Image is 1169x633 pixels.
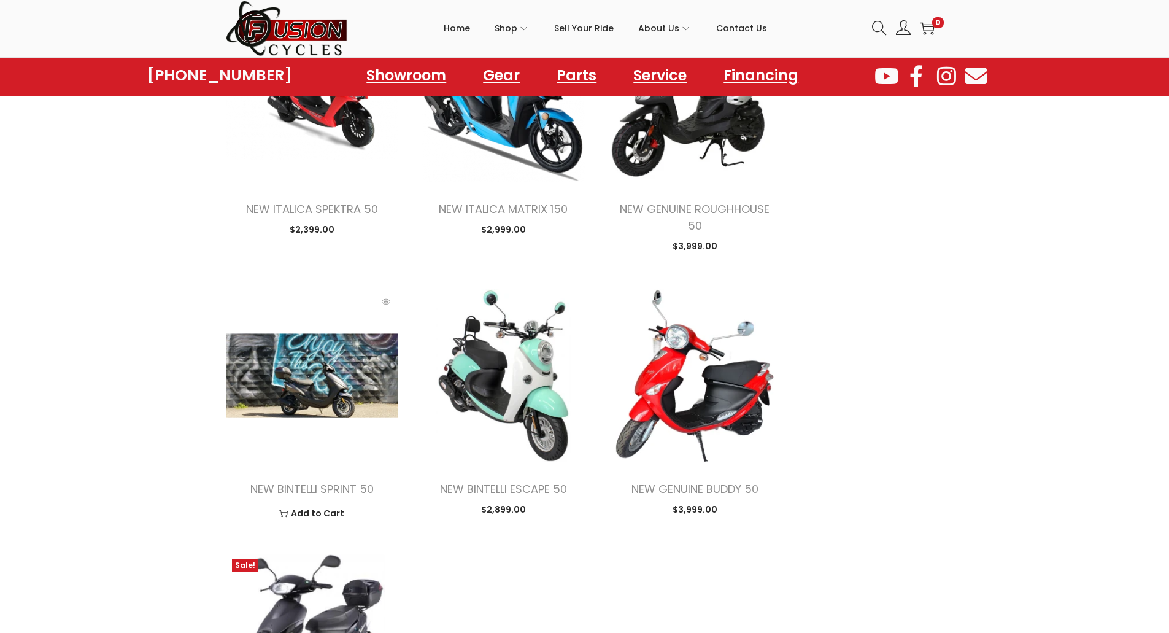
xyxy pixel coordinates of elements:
[544,61,609,90] a: Parts
[290,223,334,236] span: 2,399.00
[621,61,699,90] a: Service
[638,13,679,44] span: About Us
[349,1,863,56] nav: Primary navigation
[250,481,374,497] a: NEW BINTELLI SPRINT 50
[554,13,614,44] span: Sell Your Ride
[290,223,295,236] span: $
[620,201,770,233] a: NEW GENUINE ROUGHHOUSE 50
[495,13,517,44] span: Shop
[920,21,935,36] a: 0
[673,240,717,252] span: 3,999.00
[554,1,614,56] a: Sell Your Ride
[374,289,398,314] span: Quick View
[481,223,526,236] span: 2,999.00
[481,503,526,516] span: 2,899.00
[711,61,811,90] a: Financing
[439,201,568,217] a: NEW ITALICA MATRIX 150
[495,1,530,56] a: Shop
[235,504,390,522] a: Add to Cart
[716,1,767,56] a: Contact Us
[444,1,470,56] a: Home
[440,481,567,497] a: NEW BINTELLI ESCAPE 50
[673,240,678,252] span: $
[246,201,378,217] a: NEW ITALICA SPEKTRA 50
[481,503,487,516] span: $
[354,61,811,90] nav: Menu
[481,223,487,236] span: $
[354,61,458,90] a: Showroom
[673,503,678,516] span: $
[147,67,292,84] a: [PHONE_NUMBER]
[471,61,532,90] a: Gear
[631,481,758,497] a: NEW GENUINE BUDDY 50
[444,13,470,44] span: Home
[716,13,767,44] span: Contact Us
[673,503,717,516] span: 3,999.00
[638,1,692,56] a: About Us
